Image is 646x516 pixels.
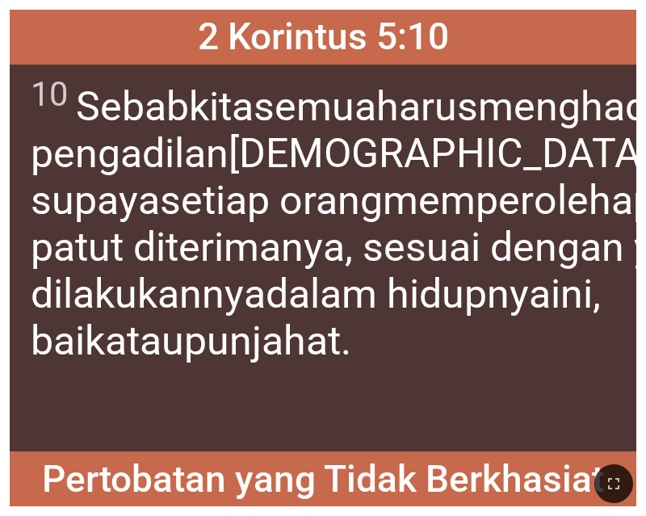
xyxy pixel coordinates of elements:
wg5337: . [341,317,351,364]
wg1535: jahat [252,317,351,364]
wg18: ataupun [105,317,351,364]
wg4238: dalam hidupnya [31,271,601,364]
sup: 10 [31,74,68,114]
span: 2 Korintus 5:10 [198,15,449,58]
wg4983: ini, baik [31,271,601,364]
